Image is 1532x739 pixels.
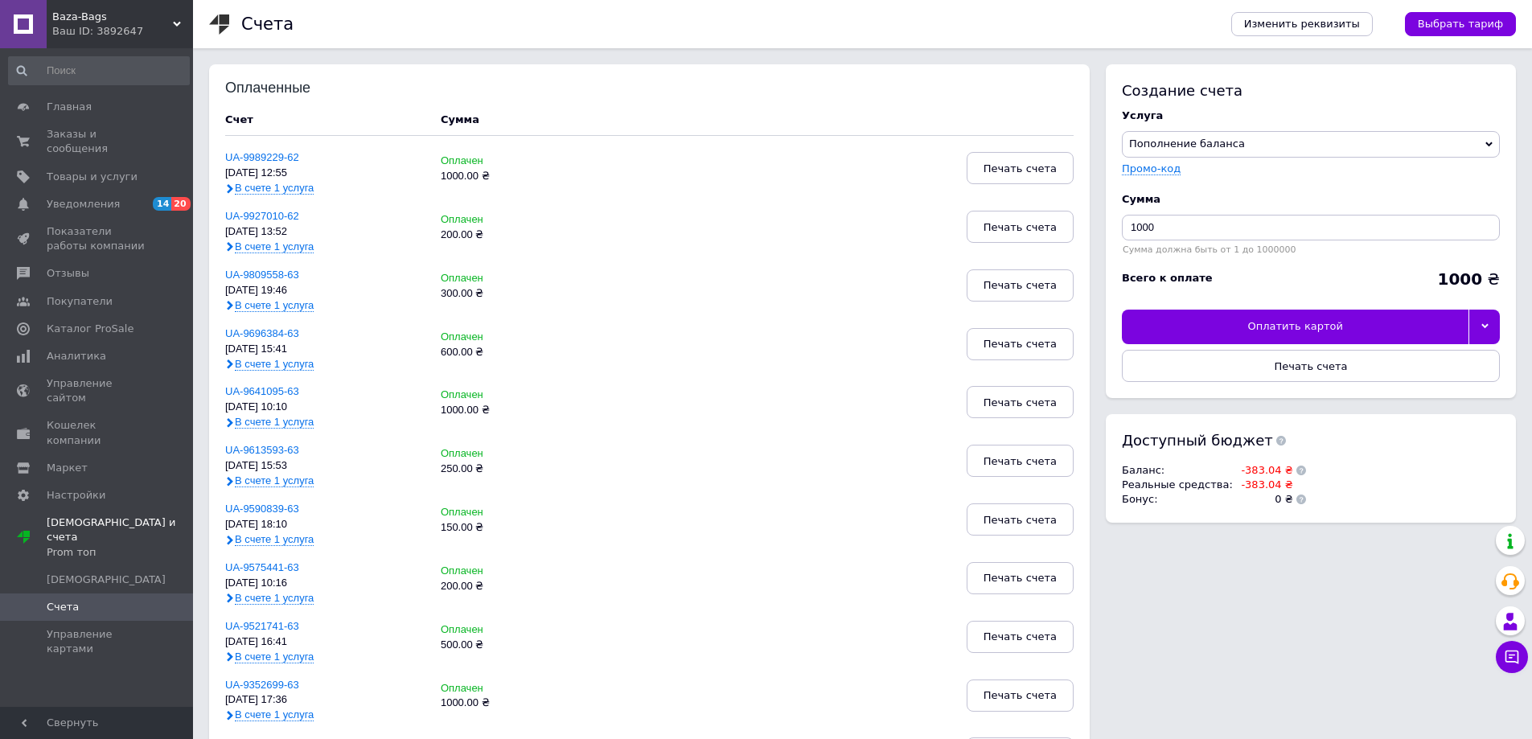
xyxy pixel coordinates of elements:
label: Промо-код [1122,162,1181,174]
div: 250.00 ₴ [441,463,577,475]
a: UA-9927010-62 [225,210,299,222]
span: Печать счета [984,396,1057,409]
div: Услуга [1122,109,1500,123]
span: Доступный бюджет [1122,430,1273,450]
div: 500.00 ₴ [441,639,577,651]
span: Печать счета [984,279,1057,291]
button: Печать счета [967,152,1074,184]
div: Оплаченные [225,80,331,96]
span: Товары и услуги [47,170,138,184]
span: Baza-Bags [52,10,173,24]
span: Настройки [47,488,105,503]
div: Создание счета [1122,80,1500,101]
div: Оплачен [441,273,577,285]
td: 0 ₴ [1233,492,1293,507]
div: 200.00 ₴ [441,229,577,241]
span: В счете 1 услуга [235,416,314,429]
span: Счета [47,600,79,614]
span: [DEMOGRAPHIC_DATA] [47,573,166,587]
div: Всего к оплате [1122,271,1213,285]
h1: Счета [241,14,294,34]
div: [DATE] 13:52 [225,226,425,238]
span: Каталог ProSale [47,322,133,336]
div: Оплачен [441,155,577,167]
div: 300.00 ₴ [441,288,577,300]
span: Заказы и сообщения [47,127,149,156]
div: Оплатить картой [1122,310,1468,343]
a: UA-9521741-63 [225,620,299,632]
div: [DATE] 10:16 [225,577,425,589]
input: Введите сумму [1122,215,1500,240]
div: [DATE] 17:36 [225,694,425,706]
td: Реальные средства : [1122,478,1233,492]
span: Выбрать тариф [1418,17,1503,31]
div: 1000.00 ₴ [441,170,577,183]
span: Печать счета [984,689,1057,701]
div: Оплачен [441,565,577,577]
a: UA-9613593-63 [225,444,299,456]
a: UA-9809558-63 [225,269,299,281]
span: В счете 1 услуга [235,474,314,487]
button: Печать счета [967,328,1074,360]
a: UA-9696384-63 [225,327,299,339]
button: Печать счета [967,386,1074,418]
span: Печать счета [984,514,1057,526]
div: Оплачен [441,507,577,519]
div: [DATE] 18:10 [225,519,425,531]
span: [DEMOGRAPHIC_DATA] и счета [47,515,193,560]
div: Оплачен [441,214,577,226]
div: Оплачен [441,331,577,343]
span: В счете 1 услуга [235,182,314,195]
span: Уведомления [47,197,120,211]
div: 200.00 ₴ [441,581,577,593]
button: Печать счета [967,562,1074,594]
div: [DATE] 15:41 [225,343,425,355]
a: UA-9590839-63 [225,503,299,515]
button: Печать счета [967,211,1074,243]
span: Печать счета [984,630,1057,643]
span: Кошелек компании [47,418,149,447]
span: Покупатели [47,294,113,309]
span: В счете 1 услуга [235,299,314,312]
a: Изменить реквизиты [1231,12,1373,36]
span: 20 [171,197,190,211]
a: UA-9989229-62 [225,151,299,163]
button: Печать счета [967,269,1074,302]
span: Управление картами [47,627,149,656]
a: UA-9575441-63 [225,561,299,573]
span: В счете 1 услуга [235,708,314,721]
div: 1000.00 ₴ [441,697,577,709]
div: Оплачен [441,389,577,401]
span: Печать счета [984,162,1057,174]
span: Изменить реквизиты [1244,17,1360,31]
span: Печать счета [984,221,1057,233]
span: Аналитика [47,349,106,363]
button: Печать счета [967,679,1074,712]
div: Ваш ID: 3892647 [52,24,193,39]
span: 14 [153,197,171,211]
span: В счете 1 услуга [235,592,314,605]
div: [DATE] 10:10 [225,401,425,413]
div: Оплачен [441,624,577,636]
button: Печать счета [967,621,1074,653]
span: В счете 1 услуга [235,533,314,546]
span: Показатели работы компании [47,224,149,253]
span: Печать счета [984,455,1057,467]
div: Оплачен [441,448,577,460]
div: Сумма должна быть от 1 до 1000000 [1122,244,1500,255]
a: UA-9352699-63 [225,679,299,691]
b: 1000 [1437,269,1482,289]
div: 150.00 ₴ [441,522,577,534]
button: Печать счета [967,445,1074,477]
span: Пополнение баланса [1129,138,1245,150]
a: UA-9641095-63 [225,385,299,397]
a: Выбрать тариф [1405,12,1516,36]
td: -383.04 ₴ [1233,478,1293,492]
div: [DATE] 19:46 [225,285,425,297]
td: Баланс : [1122,463,1233,478]
td: -383.04 ₴ [1233,463,1293,478]
td: Бонус : [1122,492,1233,507]
div: Сумма [1122,192,1500,207]
span: Отзывы [47,266,89,281]
div: Сумма [441,113,479,127]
